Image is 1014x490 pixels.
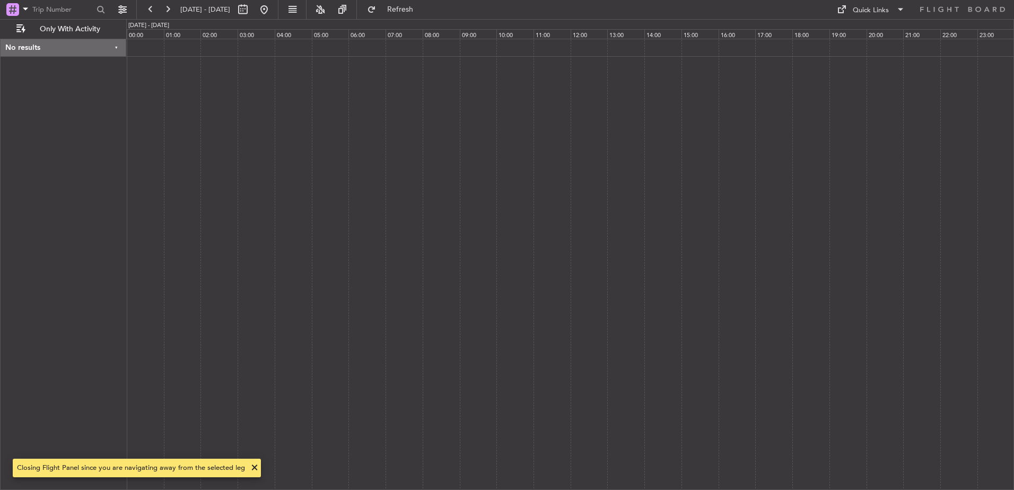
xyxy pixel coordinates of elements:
span: [DATE] - [DATE] [180,5,230,14]
span: Refresh [378,6,423,13]
div: 18:00 [792,29,829,39]
button: Refresh [362,1,426,18]
div: 07:00 [386,29,423,39]
div: 20:00 [867,29,904,39]
input: Trip Number [32,2,93,17]
div: 04:00 [275,29,312,39]
div: 16:00 [719,29,756,39]
div: Quick Links [853,5,889,16]
div: 12:00 [571,29,608,39]
div: 01:00 [164,29,201,39]
div: 11:00 [534,29,571,39]
div: [DATE] - [DATE] [128,21,169,30]
div: 19:00 [829,29,867,39]
div: Closing Flight Panel since you are navigating away from the selected leg [17,463,245,474]
button: Quick Links [832,1,910,18]
div: 06:00 [348,29,386,39]
div: 13:00 [607,29,644,39]
div: 02:00 [200,29,238,39]
div: 21:00 [903,29,940,39]
div: 08:00 [423,29,460,39]
div: 09:00 [460,29,497,39]
div: 05:00 [312,29,349,39]
div: 14:00 [644,29,681,39]
div: 17:00 [755,29,792,39]
div: 15:00 [681,29,719,39]
div: 10:00 [496,29,534,39]
div: 03:00 [238,29,275,39]
button: Only With Activity [12,21,115,38]
span: Only With Activity [28,25,112,33]
div: 22:00 [940,29,977,39]
div: 00:00 [127,29,164,39]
